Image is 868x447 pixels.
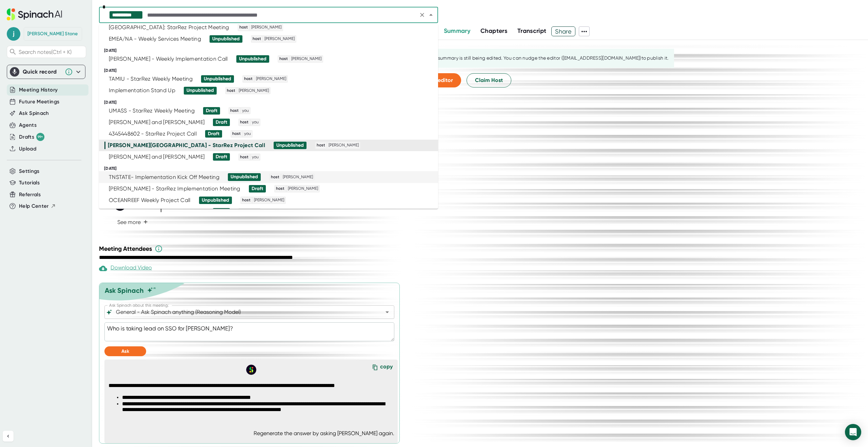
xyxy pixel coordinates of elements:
[99,264,152,272] div: Download Video
[845,424,861,440] div: Open Intercom Messenger
[109,56,228,62] div: [PERSON_NAME] - Weekly Implementation Call
[480,26,507,36] button: Chapters
[109,119,204,126] div: [PERSON_NAME] and [PERSON_NAME]
[109,208,204,215] div: [PERSON_NAME] and [PERSON_NAME]
[109,76,193,82] div: TAMIU - StarRez Weekly Meeting
[243,76,254,82] span: host
[99,245,403,253] div: Meeting Attendees
[250,24,282,31] span: [PERSON_NAME]
[241,197,252,203] span: host
[263,36,296,42] span: [PERSON_NAME]
[104,68,438,73] div: [DATE]
[254,430,394,436] div: Regenerate the answer by asking [PERSON_NAME] again.
[19,133,44,141] button: Drafts 99+
[238,24,249,31] span: host
[19,49,84,55] span: Search notes (Ctrl + K)
[7,27,20,41] span: j
[109,107,195,114] div: UMASS - StarRez Weekly Meeting
[226,88,236,94] span: host
[380,363,393,372] div: copy
[109,24,229,31] div: [GEOGRAPHIC_DATA]: StarRez Project Meeting
[239,119,250,125] span: host
[282,174,314,180] span: [PERSON_NAME]
[467,73,511,87] button: Claim Host
[105,286,144,294] div: Ask Spinach
[104,166,438,171] div: [DATE]
[115,307,372,317] input: What can we do to help?
[115,216,151,228] button: See more+
[251,119,260,125] span: you
[19,191,41,199] button: Referrals
[475,76,503,84] span: Claim Host
[428,55,669,61] div: This summary is still being edited. You can nudge the editor ([EMAIL_ADDRESS][DOMAIN_NAME]) to pu...
[216,154,227,160] div: Draft
[552,25,575,37] span: Share
[238,88,270,94] span: [PERSON_NAME]
[36,133,44,141] div: 99+
[316,142,326,148] span: host
[444,27,470,35] span: Summary
[19,133,44,141] div: Drafts
[104,322,394,341] textarea: Who is taking lead on SSO for [PERSON_NAME]?
[204,76,231,82] div: Unpublished
[278,56,289,62] span: host
[109,154,204,160] div: [PERSON_NAME] and [PERSON_NAME]
[108,142,265,149] div: [PERSON_NAME][GEOGRAPHIC_DATA] - StarRez Project Call
[23,68,61,75] div: Quick record
[287,186,319,192] span: [PERSON_NAME]
[19,167,40,175] button: Settings
[104,48,438,53] div: [DATE]
[10,65,82,79] div: Quick record
[270,174,280,180] span: host
[3,431,14,442] button: Collapse sidebar
[208,131,219,137] div: Draft
[202,197,229,203] div: Unpublished
[231,131,242,137] span: host
[426,10,436,20] button: Close
[27,31,78,37] div: Jeremy Stone
[121,348,129,354] span: Ask
[243,131,252,137] span: you
[19,145,36,153] button: Upload
[517,27,547,35] span: Transcript
[109,36,201,42] div: EMEA/NA - Weekly Services Meeting
[109,174,219,181] div: TNSTATE- Implementation Kick Off Meeting
[239,154,250,160] span: host
[19,86,58,94] button: Meeting History
[382,307,392,317] button: Open
[19,121,37,129] button: Agents
[109,185,240,192] div: [PERSON_NAME] - StarRez Implementation Meeting
[19,109,49,117] button: Ask Spinach
[109,130,197,137] div: 4345448602 - StarRez Project Call
[186,87,214,94] div: Unpublished
[328,142,360,148] span: [PERSON_NAME]
[143,219,148,225] span: +
[480,27,507,35] span: Chapters
[19,98,59,106] button: Future Meetings
[206,108,217,114] div: Draft
[517,26,547,36] button: Transcript
[276,142,304,148] div: Unpublished
[255,76,287,82] span: [PERSON_NAME]
[109,87,175,94] div: Implementation Stand Up
[19,202,49,210] span: Help Center
[104,346,146,356] button: Ask
[212,36,240,42] div: Unpublished
[109,197,191,204] div: OCEANREEF Weekly Project Call
[19,202,56,210] button: Help Center
[275,186,285,192] span: host
[19,179,40,187] button: Tutorials
[252,186,263,192] div: Draft
[229,108,240,114] span: host
[231,174,258,180] div: Unpublished
[444,26,470,36] button: Summary
[417,10,427,20] button: Clear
